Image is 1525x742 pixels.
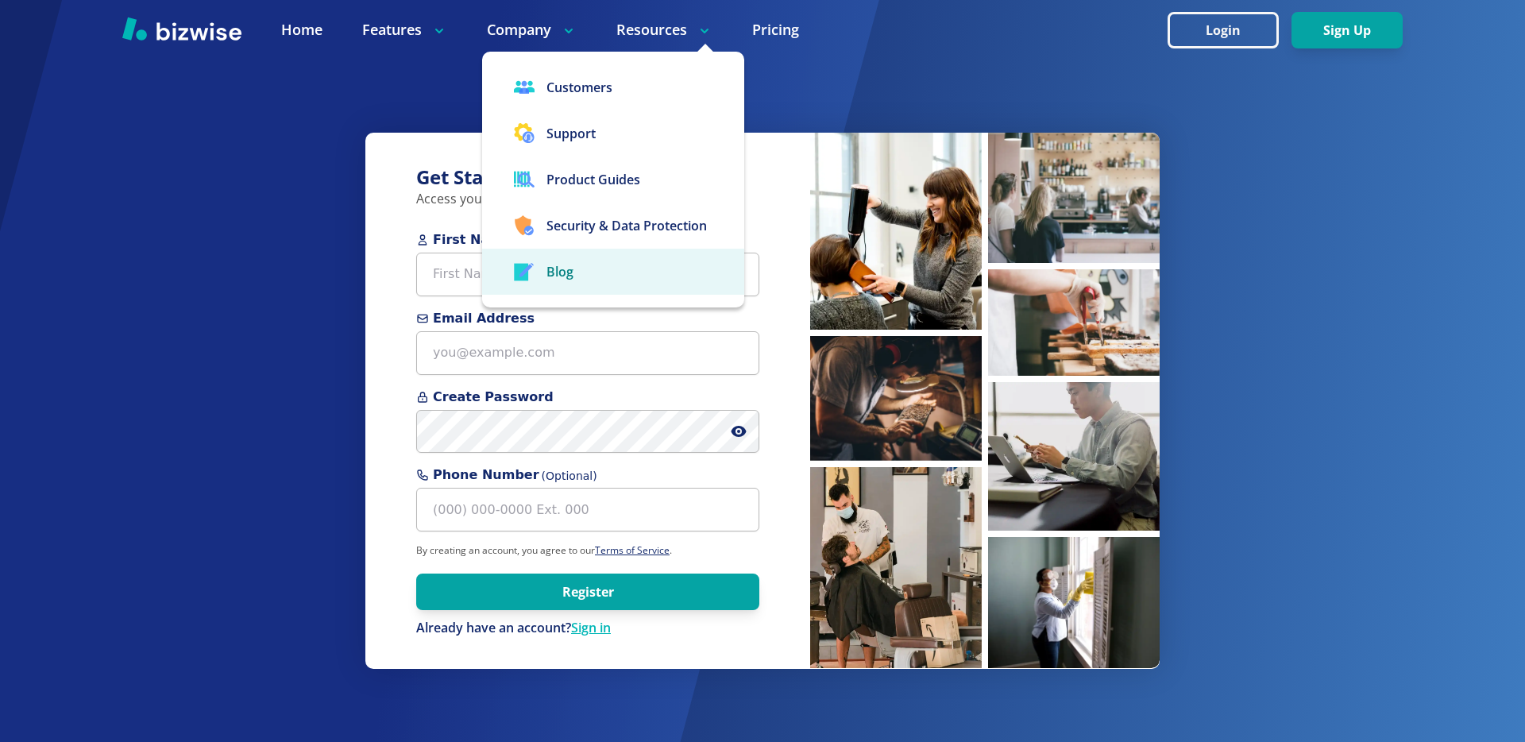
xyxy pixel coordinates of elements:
button: Register [416,574,759,610]
span: First Name [416,230,578,249]
a: Pricing [752,20,799,40]
p: Company [487,20,577,40]
button: Login [1168,12,1279,48]
button: Support [482,110,744,157]
p: Resources [616,20,712,40]
a: Security & Data Protection [482,203,744,249]
a: Customers [482,64,744,110]
img: Cleaner sanitizing windows [988,537,1160,668]
a: Terms of Service [595,543,670,557]
span: Create Password [416,388,759,407]
a: Login [1168,23,1291,38]
input: you@example.com [416,331,759,375]
img: Man inspecting coffee beans [810,336,982,461]
img: Pastry chef making pastries [988,269,1160,376]
div: Already have an account?Sign in [416,620,759,637]
img: Man working on laptop [988,382,1160,531]
span: Email Address [416,309,759,328]
p: Access your all-in-one business platform with us. [416,191,759,208]
input: First Name [416,253,578,296]
a: Sign in [571,619,611,636]
span: (Optional) [542,468,597,485]
a: Blog [482,249,744,295]
img: Bizwise Logo [122,17,241,41]
img: Hairstylist blow drying hair [810,133,982,330]
p: By creating an account, you agree to our . [416,544,759,557]
img: Barber cutting hair [810,467,982,668]
input: (000) 000-0000 Ext. 000 [416,488,759,531]
a: Sign Up [1291,23,1403,38]
a: Home [281,20,322,40]
h3: Get Started [416,164,759,191]
img: People waiting at coffee bar [988,133,1160,263]
button: Sign Up [1291,12,1403,48]
span: Phone Number [416,466,759,485]
p: Features [362,20,447,40]
a: Product Guides [482,157,744,203]
p: Already have an account? [416,620,759,637]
